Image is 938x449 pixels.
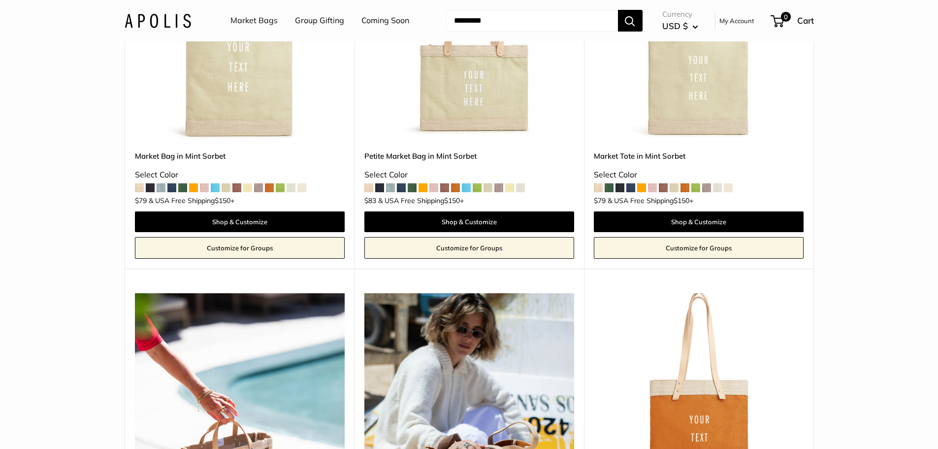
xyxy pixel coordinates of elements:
span: & USA Free Shipping + [608,197,693,204]
a: Coming Soon [361,13,409,28]
span: Cart [797,15,814,26]
a: Shop & Customize [135,211,345,232]
span: $79 [594,196,606,205]
a: My Account [719,15,754,27]
a: Market Tote in Mint Sorbet [594,150,804,162]
button: USD $ [662,18,698,34]
span: $83 [364,196,376,205]
a: Shop & Customize [594,211,804,232]
span: $150 [674,196,689,205]
span: & USA Free Shipping + [149,197,234,204]
button: Search [618,10,643,32]
span: & USA Free Shipping + [378,197,464,204]
a: Shop & Customize [364,211,574,232]
div: Select Color [135,168,345,182]
a: Market Bag in Mint Sorbet [135,150,345,162]
div: Select Color [364,168,574,182]
a: Customize for Groups [135,237,345,259]
span: USD $ [662,21,688,31]
a: 0 Cart [772,13,814,29]
span: $79 [135,196,147,205]
span: Currency [662,7,698,21]
span: $150 [215,196,230,205]
input: Search... [446,10,618,32]
span: $150 [444,196,460,205]
a: Market Bags [230,13,278,28]
div: Select Color [594,168,804,182]
a: Customize for Groups [364,237,574,259]
a: Petite Market Bag in Mint Sorbet [364,150,574,162]
a: Customize for Groups [594,237,804,259]
span: 0 [780,12,790,22]
img: Apolis [125,13,191,28]
a: Group Gifting [295,13,344,28]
